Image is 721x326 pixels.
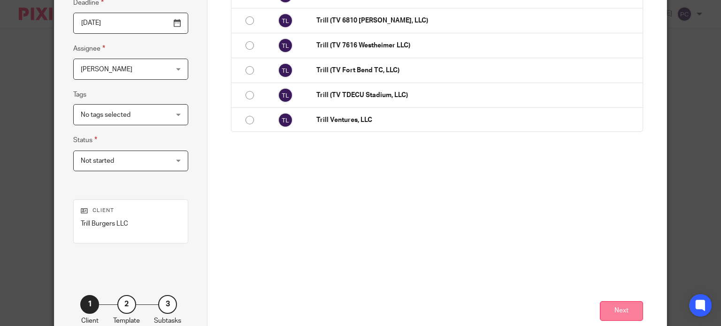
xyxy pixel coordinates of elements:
[73,135,97,145] label: Status
[278,88,293,103] img: svg%3E
[278,13,293,28] img: svg%3E
[73,13,188,34] input: Pick a date
[316,115,637,125] p: Trill Ventures, LLC
[73,90,86,99] label: Tags
[278,38,293,53] img: svg%3E
[158,295,177,314] div: 3
[81,158,114,164] span: Not started
[278,113,293,128] img: svg%3E
[73,43,105,54] label: Assignee
[80,295,99,314] div: 1
[113,316,140,326] p: Template
[81,112,130,118] span: No tags selected
[316,66,637,75] p: Trill (TV Fort Bend TC, LLC)
[278,63,293,78] img: svg%3E
[154,316,181,326] p: Subtasks
[81,219,181,228] p: Trill Burgers LLC
[316,16,637,25] p: Trill (TV 6810 [PERSON_NAME], LLC)
[117,295,136,314] div: 2
[81,207,181,214] p: Client
[81,66,132,73] span: [PERSON_NAME]
[81,316,99,326] p: Client
[600,301,643,321] button: Next
[316,91,637,100] p: Trill (TV TDECU Stadium, LLC)
[316,41,637,50] p: Trill (TV 7616 Westheimer LLC)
